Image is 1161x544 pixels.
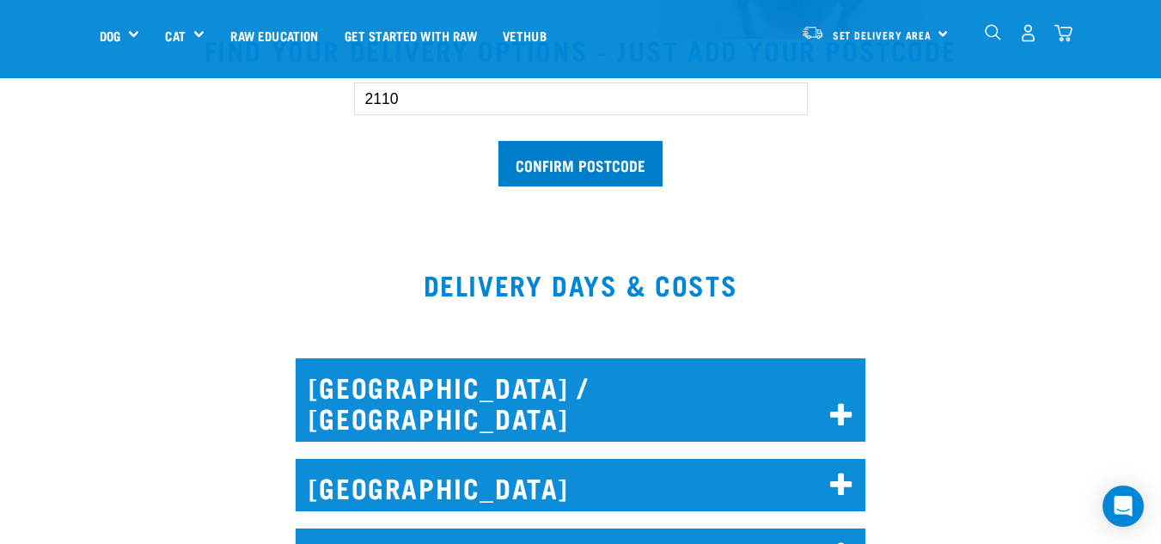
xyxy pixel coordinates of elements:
input: Confirm postcode [498,141,663,186]
a: Vethub [490,1,559,70]
span: Set Delivery Area [833,32,932,38]
a: Get started with Raw [332,1,490,70]
img: van-moving.png [801,25,824,40]
input: Enter your postcode here... [354,83,808,115]
a: Raw Education [217,1,331,70]
img: user.png [1019,24,1037,42]
h2: [GEOGRAPHIC_DATA] [296,459,866,511]
h2: [GEOGRAPHIC_DATA] / [GEOGRAPHIC_DATA] [296,358,866,442]
a: Dog [100,26,120,46]
img: home-icon-1@2x.png [985,24,1001,40]
img: home-icon@2x.png [1054,24,1072,42]
div: Open Intercom Messenger [1103,486,1144,527]
a: Cat [165,26,185,46]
